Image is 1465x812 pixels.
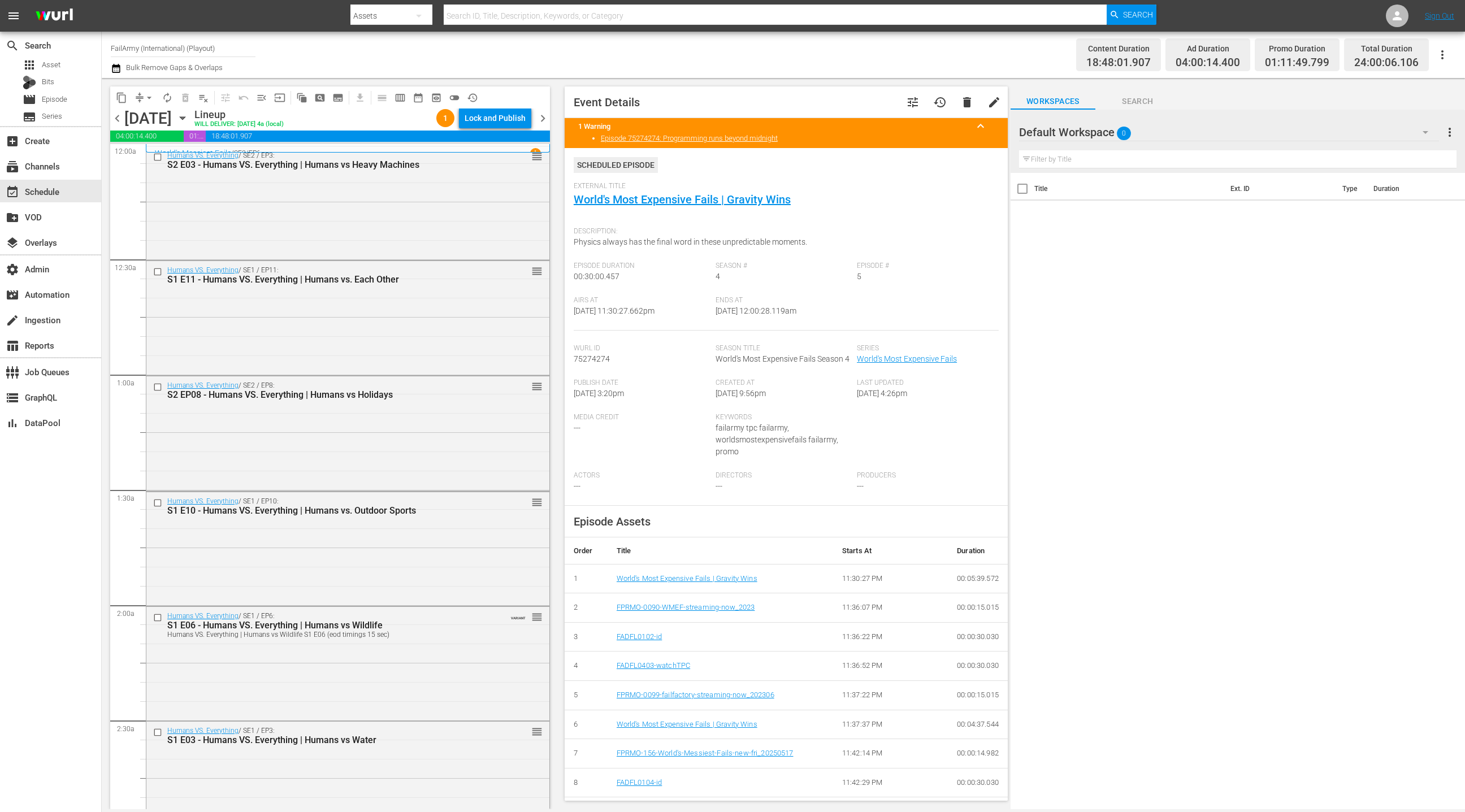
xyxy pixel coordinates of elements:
span: Keywords [716,413,852,422]
span: more_vert [1443,125,1457,139]
a: Humans VS. Everything [167,727,239,735]
span: Clear Lineup [194,89,213,107]
a: Humans VS. Everything [167,381,239,389]
span: input [274,92,285,103]
span: 1 [436,114,454,123]
div: Bits [23,76,36,89]
div: S1 E06 - Humans VS. Everything | Humans vs Wildlife [167,620,489,631]
p: / [231,149,234,157]
div: Promo Duration [1265,41,1329,57]
td: 8 [565,768,608,797]
span: 01:11:49.799 [1265,57,1329,70]
span: --- [574,423,580,432]
title: 1 Warning [578,122,967,131]
td: 00:00:15.015 [948,593,1008,623]
button: keyboard_arrow_up [967,112,994,140]
span: auto_awesome_motion_outlined [296,92,307,103]
span: Actors [574,471,710,480]
span: Episode # [857,262,993,271]
span: View History [463,89,482,107]
a: World's Messiest Fails [155,149,231,158]
span: 5 [857,272,861,281]
a: World's Most Expensive Fails | Gravity Wins [617,720,757,728]
a: World's Most Expensive Fails | Gravity Wins [617,574,757,583]
span: Copy Lineup [112,89,131,107]
td: 11:42:14 PM [833,739,948,768]
span: Season Title [716,344,852,353]
span: Search [6,39,19,53]
span: Airs At [574,296,710,305]
span: Create Search Block [311,89,329,107]
div: / SE2 / EP8: [167,381,489,400]
span: External Title [574,182,993,191]
div: / SE1 / EP6: [167,612,489,639]
td: 00:00:14.982 [948,739,1008,768]
span: Channels [6,160,19,173]
span: 01:11:49.799 [184,131,206,142]
button: reorder [531,496,543,507]
span: reorder [531,611,543,623]
span: toggle_off [449,92,460,103]
div: Ad Duration [1176,41,1240,57]
button: tune [899,89,926,116]
span: history_outlined [467,92,478,103]
button: reorder [531,380,543,392]
span: Month Calendar View [409,89,427,107]
span: 04:00:14.400 [110,131,184,142]
div: Lock and Publish [465,108,526,128]
a: Humans VS. Everything [167,151,239,159]
div: / SE1 / EP11: [167,266,489,285]
button: reorder [531,265,543,276]
td: 11:36:22 PM [833,622,948,652]
div: S2 EP08 - Humans VS. Everything | Humans vs Holidays [167,389,489,400]
span: arrow_drop_down [144,92,155,103]
span: 18:48:01.907 [1086,57,1151,70]
span: Asset [23,58,36,72]
span: 18:48:01.907 [206,131,550,142]
span: Event Details [574,95,640,109]
span: Media Credit [574,413,710,422]
a: World's Most Expensive Fails | Gravity Wins [574,193,791,206]
span: Episode [42,94,67,105]
img: ans4CAIJ8jUAAAAAAAAAAAAAAAAAAAAAAAAgQb4GAAAAAAAAAAAAAAAAAAAAAAAAJMjXAAAAAAAAAAAAAAAAAAAAAAAAgAT5G... [27,3,81,29]
span: Series [23,110,36,124]
span: subtitles_outlined [332,92,344,103]
span: --- [574,481,580,490]
div: Default Workspace [1019,116,1439,148]
span: 00:30:00.457 [574,272,619,281]
td: 00:00:30.030 [948,768,1008,797]
span: preview_outlined [431,92,442,103]
td: 00:05:39.572 [948,564,1008,593]
button: delete [953,89,981,116]
div: / SE2 / EP3: [167,151,489,170]
span: Refresh All Search Blocks [289,86,311,108]
span: reorder [531,496,543,509]
th: Title [608,537,833,565]
span: reorder [531,150,543,163]
a: FPRMO-0090-WMEF-streaming-now_2023 [617,603,755,611]
div: Content Duration [1086,41,1151,57]
td: 11:30:27 PM [833,564,948,593]
div: Scheduled Episode [574,157,658,173]
a: FPRMO-156-World's-Messiest-Fails-new-fri_20250517 [617,749,794,757]
span: Update Metadata from Key Asset [271,89,289,107]
span: Create [6,134,19,148]
div: S1 E10 - Humans VS. Everything | Humans vs. Outdoor Sports [167,505,489,516]
td: 2 [565,593,608,623]
td: 00:00:30.030 [948,652,1008,681]
span: 4 [716,272,720,281]
p: EP6 [249,149,261,157]
span: Ingestion [6,314,19,327]
span: reorder [531,265,543,277]
div: Lineup [194,108,284,121]
span: menu_open [256,92,267,103]
span: Remove Gaps & Overlaps [131,89,158,107]
span: View Backup [427,89,445,107]
span: failarmy tpc failarmy, worldsmostexpensivefails failarmy, promo [716,423,838,456]
a: Humans VS. Everything [167,266,239,274]
span: Automation [6,288,19,302]
span: Asset [42,59,60,71]
span: Physics always has the final word in these unpredictable moments. [574,237,807,246]
span: Workspaces [1011,94,1095,108]
span: Publish Date [574,379,710,388]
